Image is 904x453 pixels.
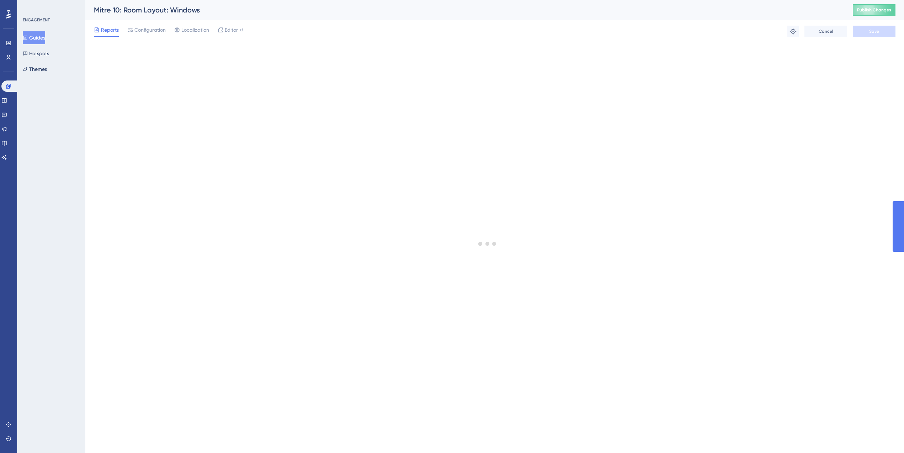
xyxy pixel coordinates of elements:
[874,425,895,446] iframe: UserGuiding AI Assistant Launcher
[101,26,119,34] span: Reports
[804,26,847,37] button: Cancel
[225,26,238,34] span: Editor
[23,47,49,60] button: Hotspots
[181,26,209,34] span: Localization
[23,31,45,44] button: Guides
[857,7,891,13] span: Publish Changes
[23,63,47,75] button: Themes
[94,5,835,15] div: Mitre 10: Room Layout: Windows
[819,28,833,34] span: Cancel
[869,28,879,34] span: Save
[23,17,50,23] div: ENGAGEMENT
[853,26,895,37] button: Save
[134,26,166,34] span: Configuration
[853,4,895,16] button: Publish Changes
